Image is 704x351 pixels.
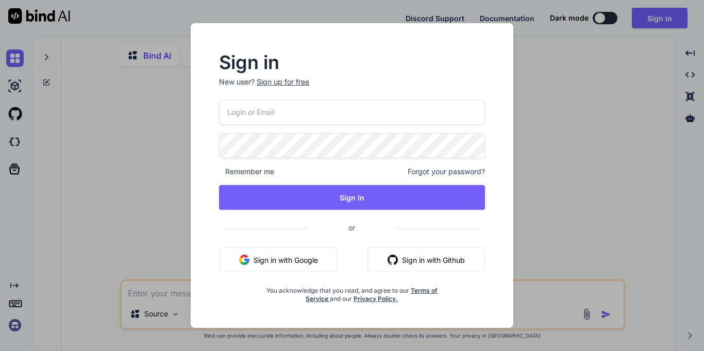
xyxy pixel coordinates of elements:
[354,295,398,303] a: Privacy Policy.
[263,280,441,303] div: You acknowledge that you read, and agree to our and our
[257,77,309,87] div: Sign up for free
[219,185,485,210] button: Sign In
[219,54,485,71] h2: Sign in
[408,166,485,177] span: Forgot your password?
[367,247,485,272] button: Sign in with Github
[239,255,249,265] img: google
[219,77,485,99] p: New user?
[219,166,274,177] span: Remember me
[306,287,438,303] a: Terms of Service
[388,255,398,265] img: github
[219,99,485,125] input: Login or Email
[307,215,396,240] span: or
[219,247,338,272] button: Sign in with Google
